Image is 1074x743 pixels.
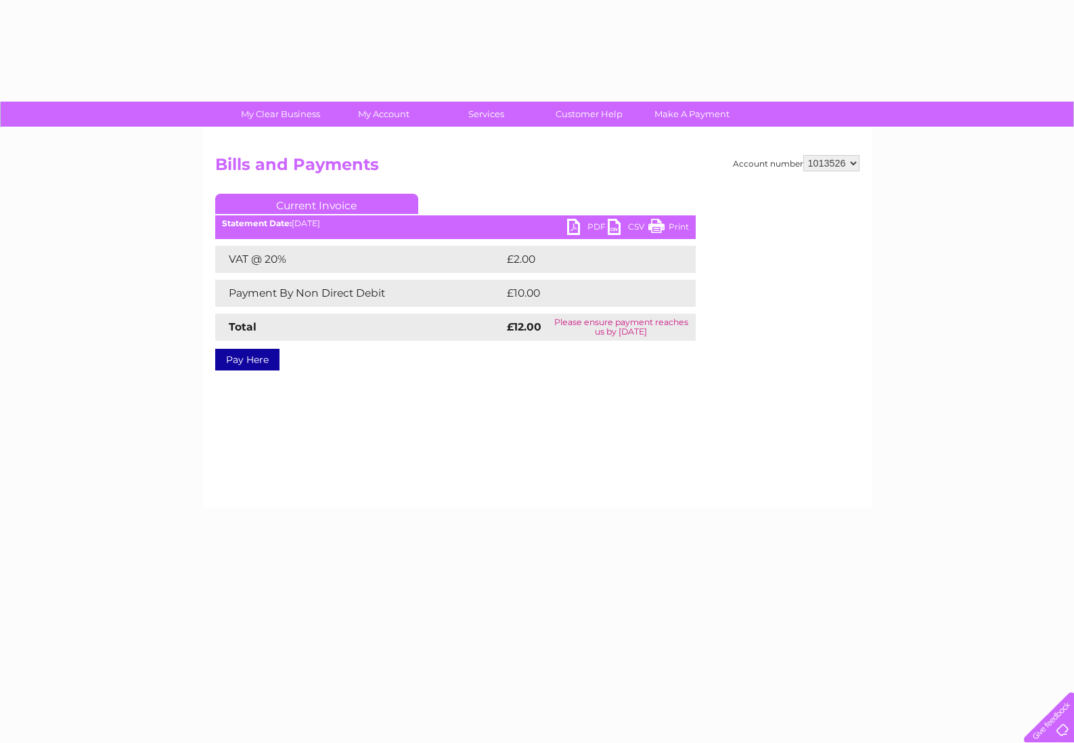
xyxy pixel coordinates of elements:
a: My Account [328,102,439,127]
a: Print [648,219,689,238]
div: [DATE] [215,219,696,228]
b: Statement Date: [222,218,292,228]
td: Payment By Non Direct Debit [215,280,504,307]
td: Please ensure payment reaches us by [DATE] [547,314,696,341]
a: Pay Here [215,349,279,370]
td: £10.00 [504,280,668,307]
strong: Total [229,320,256,333]
strong: £12.00 [507,320,541,333]
a: Services [430,102,542,127]
a: PDF [567,219,608,238]
h2: Bills and Payments [215,155,859,181]
a: Customer Help [533,102,645,127]
a: My Clear Business [225,102,336,127]
td: VAT @ 20% [215,246,504,273]
td: £2.00 [504,246,665,273]
a: Make A Payment [636,102,748,127]
a: CSV [608,219,648,238]
div: Account number [733,155,859,171]
a: Current Invoice [215,194,418,214]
